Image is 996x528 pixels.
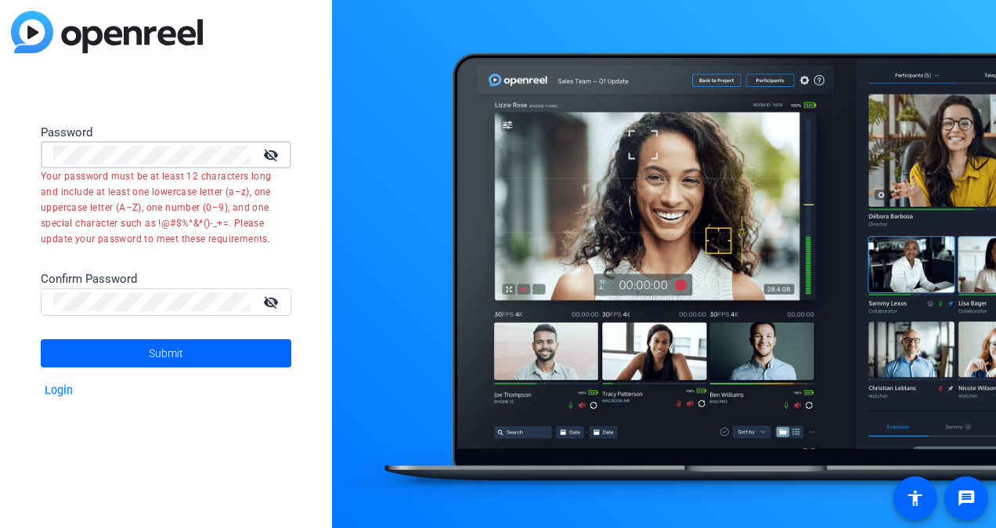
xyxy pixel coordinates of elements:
[906,489,925,508] mat-icon: accessibility
[254,291,291,313] mat-icon: visibility_off
[957,489,976,508] mat-icon: message
[41,125,92,139] span: Password
[149,334,183,373] span: Submit
[41,168,279,247] mat-error: Your password must be at least 12 characters long and include at least one lowercase letter (a–z)...
[254,143,291,166] mat-icon: visibility_off
[45,384,73,397] a: Login
[11,11,203,53] img: blue-gradient.svg
[41,272,137,286] span: Confirm Password
[41,339,291,367] button: Submit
